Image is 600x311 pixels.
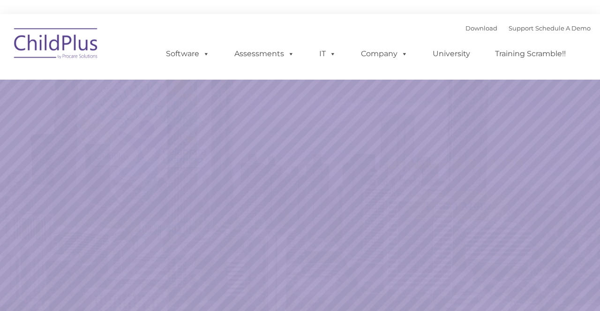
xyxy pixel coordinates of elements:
font: | [465,24,591,32]
a: University [423,44,480,63]
a: Schedule A Demo [535,24,591,32]
a: Training Scramble!! [486,44,575,63]
a: Learn More [408,193,508,219]
a: Download [465,24,497,32]
a: Support [509,24,533,32]
a: Software [157,44,219,63]
a: Company [352,44,417,63]
a: IT [310,44,345,63]
a: Assessments [225,44,304,63]
img: ChildPlus by Procare Solutions [9,22,103,68]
